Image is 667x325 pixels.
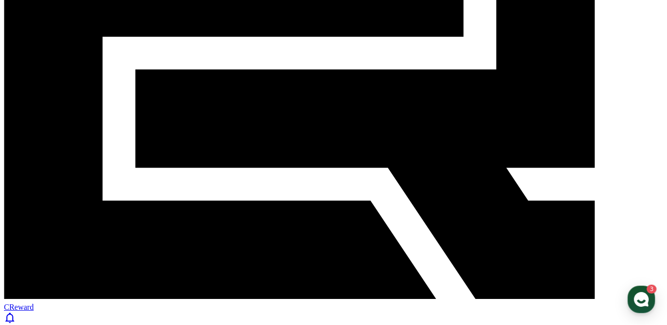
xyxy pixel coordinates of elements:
[4,303,33,311] span: CReward
[152,258,164,266] span: 설정
[3,243,65,268] a: 홈
[100,243,103,251] span: 3
[65,243,127,268] a: 3대화
[4,294,663,311] a: CReward
[31,258,37,266] span: 홈
[90,259,102,266] span: 대화
[127,243,189,268] a: 설정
